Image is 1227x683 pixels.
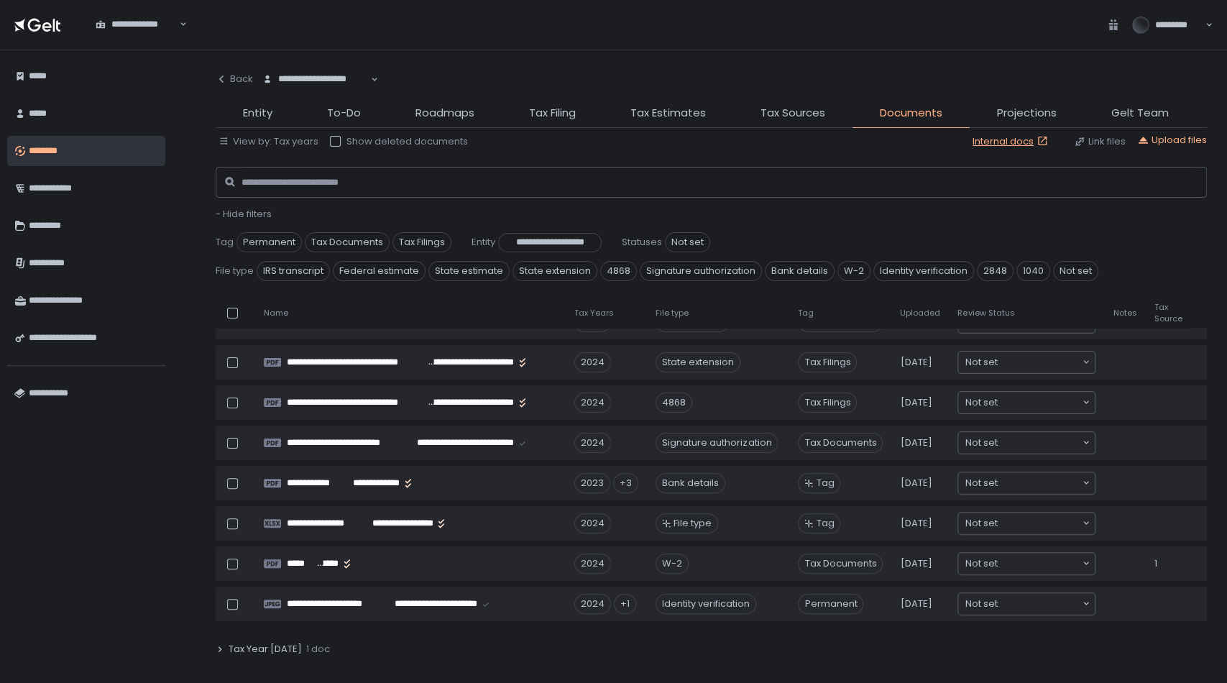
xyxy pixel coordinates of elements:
div: Search for option [958,513,1095,534]
div: +1 [614,594,636,614]
span: Tax Years [574,308,614,318]
div: Bank details [656,473,725,493]
div: Link files [1074,135,1126,148]
span: Not set [965,395,997,410]
div: W-2 [656,554,689,574]
div: Back [216,73,253,86]
div: Search for option [958,352,1095,373]
span: Tax Year [DATE] [229,643,302,656]
div: Identity verification [656,594,756,614]
span: Roadmaps [415,105,474,122]
span: File type [656,308,689,318]
div: 2024 [574,554,611,574]
span: Documents [880,105,942,122]
span: W-2 [837,261,870,281]
div: 2024 [574,594,611,614]
div: 2024 [574,433,611,453]
span: Projections [997,105,1057,122]
span: 1 [1154,557,1157,570]
div: 2023 [574,473,610,493]
span: Not set [965,516,997,531]
input: Search for option [96,31,178,45]
span: Bank details [765,261,835,281]
button: - Hide filters [216,208,272,221]
input: Search for option [997,476,1081,490]
span: - Hide filters [216,207,272,221]
div: Search for option [958,553,1095,574]
button: Upload files [1137,134,1207,147]
span: Entity [243,105,272,122]
span: [DATE] [900,517,932,530]
div: Search for option [958,593,1095,615]
span: Identity verification [873,261,974,281]
div: Signature authorization [656,433,778,453]
span: Tax Estimates [630,105,706,122]
div: 2024 [574,393,611,413]
span: IRS transcript [257,261,330,281]
span: Review Status [957,308,1014,318]
input: Search for option [262,86,369,100]
a: Internal docs [973,135,1051,148]
div: Search for option [958,472,1095,494]
span: Not set [965,597,997,611]
span: Tag [816,477,834,490]
span: 2848 [977,261,1014,281]
div: Search for option [958,392,1095,413]
input: Search for option [997,516,1081,531]
span: Name [264,308,288,318]
span: Entity [472,236,495,249]
span: Tax Filings [798,352,857,372]
span: File type [216,265,254,278]
input: Search for option [997,436,1081,450]
div: 4868 [656,393,692,413]
div: 2024 [574,352,611,372]
span: Not set [665,232,710,252]
span: File type [674,517,712,530]
span: [DATE] [900,356,932,369]
span: Tax Filing [529,105,576,122]
div: Search for option [253,65,378,94]
span: Signature authorization [640,261,762,281]
span: Tax Documents [798,554,883,574]
span: [DATE] [900,557,932,570]
span: Not set [965,556,997,571]
div: 2024 [574,513,611,533]
span: Tax Sources [760,105,825,122]
input: Search for option [997,395,1081,410]
span: Gelt Team [1111,105,1169,122]
span: Not set [965,436,997,450]
button: Back [216,65,253,93]
div: Search for option [958,432,1095,454]
div: +3 [613,473,638,493]
span: Tax Filings [798,393,857,413]
span: Tax Documents [798,433,883,453]
span: [DATE] [900,597,932,610]
span: Not set [965,476,997,490]
span: Notes [1113,308,1136,318]
span: 1040 [1016,261,1050,281]
span: Federal estimate [333,261,426,281]
span: Not set [965,355,997,370]
span: Permanent [798,594,863,614]
input: Search for option [997,597,1081,611]
span: Not set [1053,261,1098,281]
span: State estimate [428,261,510,281]
button: View by: Tax years [219,135,318,148]
span: Tax Filings [392,232,451,252]
input: Search for option [997,556,1081,571]
div: Search for option [86,10,187,40]
span: Tax Source [1154,302,1182,324]
span: 1 doc [306,643,330,656]
span: 4868 [600,261,637,281]
input: Search for option [997,355,1081,370]
span: State extension [513,261,597,281]
span: Permanent [236,232,302,252]
span: [DATE] [900,436,932,449]
span: Tag [798,308,814,318]
span: To-Do [327,105,361,122]
span: Uploaded [900,308,940,318]
span: Tag [216,236,234,249]
span: Statuses [622,236,662,249]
